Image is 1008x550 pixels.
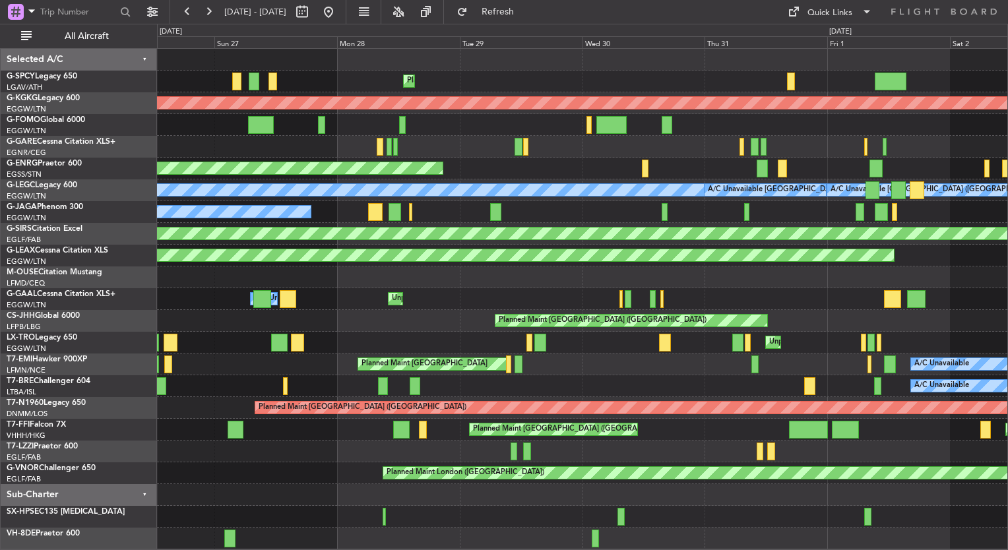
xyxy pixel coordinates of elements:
[259,398,466,417] div: Planned Maint [GEOGRAPHIC_DATA] ([GEOGRAPHIC_DATA])
[7,452,41,462] a: EGLF/FAB
[7,268,38,276] span: M-OUSE
[7,387,36,397] a: LTBA/ISL
[7,443,78,450] a: T7-LZZIPraetor 600
[7,474,41,484] a: EGLF/FAB
[7,181,35,189] span: G-LEGC
[392,289,609,309] div: Unplanned Maint [GEOGRAPHIC_DATA] ([GEOGRAPHIC_DATA])
[7,431,46,441] a: VHHH/HKG
[7,235,41,245] a: EGLF/FAB
[7,443,34,450] span: T7-LZZI
[7,247,108,255] a: G-LEAXCessna Citation XLS
[7,377,90,385] a: T7-BREChallenger 604
[583,36,705,48] div: Wed 30
[407,71,559,91] div: Planned Maint Athens ([PERSON_NAME] Intl)
[7,464,96,472] a: G-VNORChallenger 650
[7,312,80,320] a: CS-JHHGlobal 6000
[7,530,36,537] span: VH-8DE
[7,148,46,158] a: EGNR/CEG
[7,421,66,429] a: T7-FFIFalcon 7X
[7,409,47,419] a: DNMM/LOS
[7,508,34,516] span: SX-HPS
[7,116,85,124] a: G-FOMOGlobal 6000
[7,138,115,146] a: G-GARECessna Citation XLS+
[769,332,986,352] div: Unplanned Maint [GEOGRAPHIC_DATA] ([GEOGRAPHIC_DATA])
[7,355,32,363] span: T7-EMI
[7,169,42,179] a: EGSS/STN
[7,508,125,516] a: SX-HPSEC135 [MEDICAL_DATA]
[7,94,38,102] span: G-KGKG
[7,213,46,223] a: EGGW/LTN
[7,464,39,472] span: G-VNOR
[7,138,37,146] span: G-GARE
[7,126,46,136] a: EGGW/LTN
[7,225,32,233] span: G-SIRS
[7,104,46,114] a: EGGW/LTN
[7,365,46,375] a: LFMN/NCE
[460,36,583,48] div: Tue 29
[914,354,969,374] div: A/C Unavailable
[7,344,46,353] a: EGGW/LTN
[7,300,46,310] a: EGGW/LTN
[7,82,42,92] a: LGAV/ATH
[337,36,460,48] div: Mon 28
[470,7,526,16] span: Refresh
[7,377,34,385] span: T7-BRE
[7,530,80,537] a: VH-8DEPraetor 600
[7,312,35,320] span: CS-JHH
[7,225,82,233] a: G-SIRSCitation Excel
[7,191,46,201] a: EGGW/LTN
[473,419,693,439] div: Planned Maint [GEOGRAPHIC_DATA] ([GEOGRAPHIC_DATA] Intl)
[7,290,115,298] a: G-GAALCessna Citation XLS+
[7,73,77,80] a: G-SPCYLegacy 650
[7,257,46,266] a: EGGW/LTN
[7,247,35,255] span: G-LEAX
[829,26,852,38] div: [DATE]
[7,334,35,342] span: LX-TRO
[7,334,77,342] a: LX-TROLegacy 650
[7,290,37,298] span: G-GAAL
[781,1,879,22] button: Quick Links
[7,421,30,429] span: T7-FFI
[7,268,102,276] a: M-OUSECitation Mustang
[160,26,182,38] div: [DATE]
[7,322,41,332] a: LFPB/LBG
[7,278,45,288] a: LFMD/CEQ
[387,463,544,483] div: Planned Maint London ([GEOGRAPHIC_DATA])
[705,36,827,48] div: Thu 31
[7,399,44,407] span: T7-N1960
[807,7,852,20] div: Quick Links
[914,376,969,396] div: A/C Unavailable
[34,32,139,41] span: All Aircraft
[7,160,82,168] a: G-ENRGPraetor 600
[7,94,80,102] a: G-KGKGLegacy 600
[224,6,286,18] span: [DATE] - [DATE]
[708,180,922,200] div: A/C Unavailable [GEOGRAPHIC_DATA] ([GEOGRAPHIC_DATA])
[362,354,488,374] div: Planned Maint [GEOGRAPHIC_DATA]
[7,181,77,189] a: G-LEGCLegacy 600
[214,36,337,48] div: Sun 27
[7,355,87,363] a: T7-EMIHawker 900XP
[7,203,83,211] a: G-JAGAPhenom 300
[7,73,35,80] span: G-SPCY
[499,311,707,330] div: Planned Maint [GEOGRAPHIC_DATA] ([GEOGRAPHIC_DATA])
[7,203,37,211] span: G-JAGA
[7,399,86,407] a: T7-N1960Legacy 650
[40,2,116,22] input: Trip Number
[7,160,38,168] span: G-ENRG
[7,116,40,124] span: G-FOMO
[15,26,143,47] button: All Aircraft
[827,36,950,48] div: Fri 1
[451,1,530,22] button: Refresh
